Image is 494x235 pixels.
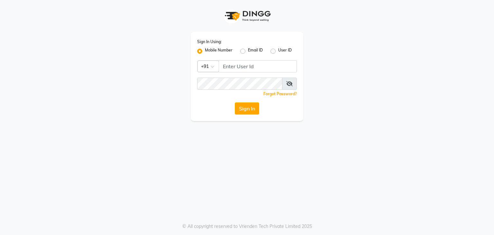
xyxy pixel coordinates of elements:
[221,6,273,25] img: logo1.svg
[278,47,292,55] label: User ID
[205,47,233,55] label: Mobile Number
[248,47,263,55] label: Email ID
[263,91,297,96] a: Forgot Password?
[219,60,297,72] input: Username
[197,78,282,90] input: Username
[197,39,222,45] label: Sign In Using:
[235,102,259,115] button: Sign In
